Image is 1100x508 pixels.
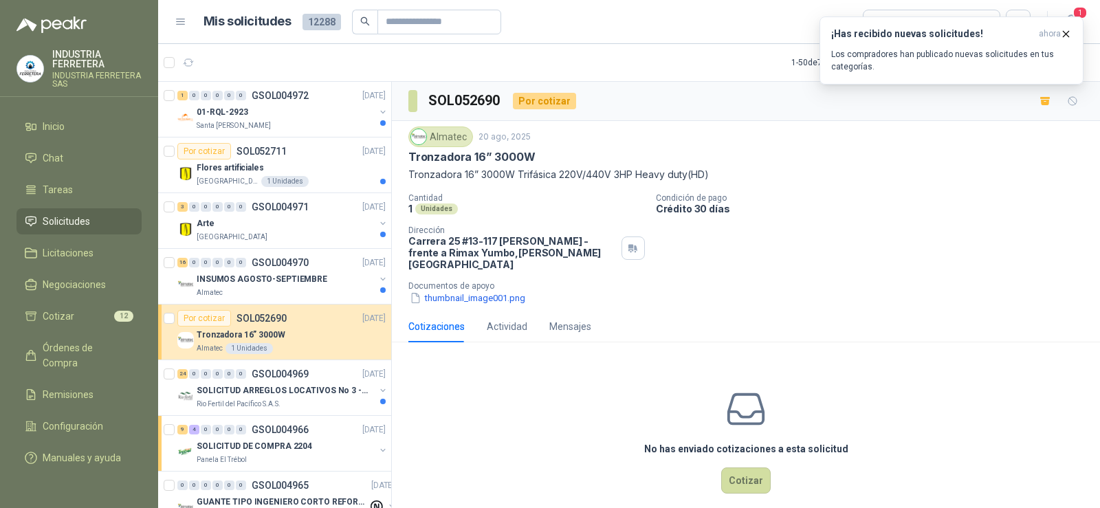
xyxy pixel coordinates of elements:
[16,177,142,203] a: Tareas
[362,256,386,269] p: [DATE]
[415,203,458,214] div: Unidades
[360,16,370,26] span: search
[362,145,386,158] p: [DATE]
[189,425,199,434] div: 4
[177,276,194,293] img: Company Logo
[177,254,388,298] a: 16 0 0 0 0 0 GSOL004970[DATE] Company LogoINSUMOS AGOSTO-SEPTIEMBREAlmatec
[408,193,645,203] p: Cantidad
[831,48,1072,73] p: Los compradores han publicado nuevas solicitudes en tus categorías.
[43,214,90,229] span: Solicitudes
[197,287,223,298] p: Almatec
[487,319,527,334] div: Actividad
[43,340,129,371] span: Órdenes de Compra
[236,146,287,156] p: SOL052711
[197,106,248,119] p: 01-RQL-2923
[43,245,93,261] span: Licitaciones
[408,319,465,334] div: Cotizaciones
[16,413,142,439] a: Configuración
[428,90,502,111] h3: SOL052690
[362,368,386,381] p: [DATE]
[16,382,142,408] a: Remisiones
[177,143,231,159] div: Por cotizar
[203,12,291,32] h1: Mis solicitudes
[43,151,63,166] span: Chat
[189,202,199,212] div: 0
[16,145,142,171] a: Chat
[644,441,848,456] h3: No has enviado cotizaciones a esta solicitud
[16,16,87,33] img: Logo peakr
[212,369,223,379] div: 0
[656,203,1094,214] p: Crédito 30 días
[197,384,368,397] p: SOLICITUD ARREGLOS LOCATIVOS No 3 - PICHINDE
[43,450,121,465] span: Manuales y ayuda
[177,425,188,434] div: 9
[197,399,280,410] p: Rio Fertil del Pacífico S.A.S.
[224,258,234,267] div: 0
[224,425,234,434] div: 0
[16,445,142,471] a: Manuales y ayuda
[791,52,881,74] div: 1 - 50 de 7717
[43,182,73,197] span: Tareas
[158,137,391,193] a: Por cotizarSOL052711[DATE] Company LogoFlores artificiales[GEOGRAPHIC_DATA]1 Unidades
[236,369,246,379] div: 0
[408,225,616,235] p: Dirección
[177,87,388,131] a: 1 0 0 0 0 0 GSOL004972[DATE] Company Logo01-RQL-2923Santa [PERSON_NAME]
[189,258,199,267] div: 0
[224,481,234,490] div: 0
[302,14,341,30] span: 12288
[411,129,426,144] img: Company Logo
[224,369,234,379] div: 0
[362,201,386,214] p: [DATE]
[197,343,223,354] p: Almatec
[252,369,309,379] p: GSOL004969
[197,232,267,243] p: [GEOGRAPHIC_DATA]
[212,481,223,490] div: 0
[201,258,211,267] div: 0
[43,419,103,434] span: Configuración
[177,165,194,181] img: Company Logo
[1072,6,1088,19] span: 1
[177,421,388,465] a: 9 4 0 0 0 0 GSOL004966[DATE] Company LogoSOLICITUD DE COMPRA 2204Panela El Trébol
[225,343,273,354] div: 1 Unidades
[362,312,386,325] p: [DATE]
[224,91,234,100] div: 0
[1059,10,1083,34] button: 1
[408,281,1094,291] p: Documentos de apoyo
[513,93,576,109] div: Por cotizar
[201,369,211,379] div: 0
[236,202,246,212] div: 0
[212,91,223,100] div: 0
[831,28,1033,40] h3: ¡Has recibido nuevas solicitudes!
[16,208,142,234] a: Solicitudes
[177,109,194,126] img: Company Logo
[872,14,901,30] div: Todas
[212,425,223,434] div: 0
[201,202,211,212] div: 0
[197,162,264,175] p: Flores artificiales
[236,313,287,323] p: SOL052690
[252,258,309,267] p: GSOL004970
[408,291,527,305] button: thumbnail_image001.png
[177,443,194,460] img: Company Logo
[177,481,188,490] div: 0
[362,89,386,102] p: [DATE]
[177,202,188,212] div: 3
[52,71,142,88] p: INDUSTRIA FERRETERA SAS
[371,479,395,492] p: [DATE]
[362,423,386,437] p: [DATE]
[721,467,771,494] button: Cotizar
[197,120,271,131] p: Santa [PERSON_NAME]
[189,91,199,100] div: 0
[189,369,199,379] div: 0
[43,309,74,324] span: Cotizar
[43,387,93,402] span: Remisiones
[177,91,188,100] div: 1
[177,199,388,243] a: 3 0 0 0 0 0 GSOL004971[DATE] Company LogoArte[GEOGRAPHIC_DATA]
[177,369,188,379] div: 24
[189,481,199,490] div: 0
[261,176,309,187] div: 1 Unidades
[177,388,194,404] img: Company Logo
[177,366,388,410] a: 24 0 0 0 0 0 GSOL004969[DATE] Company LogoSOLICITUD ARREGLOS LOCATIVOS No 3 - PICHINDERio Fertil ...
[201,91,211,100] div: 0
[408,167,1083,182] p: Tronzadora 16” 3000W Trifásica 220V/440V 3HP Heavy duty(HD)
